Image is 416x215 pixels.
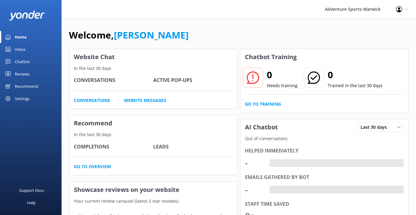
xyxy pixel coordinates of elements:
a: Website Messages [124,97,166,104]
h4: Leads [153,143,233,151]
div: Support Docs [19,184,44,197]
a: Go to overview [74,163,111,170]
div: Chatbot [15,55,30,68]
div: Home [15,31,27,43]
div: Settings [15,92,30,105]
div: Help [27,197,36,209]
h4: Active Pop-ups [153,76,233,84]
span: Last 30 days [361,124,390,131]
a: Conversations [74,97,110,104]
div: - [270,159,274,167]
h3: Showcase reviews on your website [69,182,237,198]
div: - [245,156,263,170]
div: Inbox [15,43,26,55]
div: - [270,186,274,194]
h2: 0 [328,67,382,82]
div: - [245,182,263,197]
div: Recommend [15,80,38,92]
div: Staff time saved [245,200,404,208]
div: Helped immediately [245,147,404,155]
h3: Chatbot Training [240,49,301,65]
p: In the last 30 days [69,65,237,72]
p: In the last 30 days [69,131,237,138]
h3: Website Chat [69,49,237,65]
div: Emails gathered by bot [245,173,404,181]
h3: AI Chatbot [240,119,282,135]
h2: 0 [267,67,298,82]
img: yonder-white-logo.png [9,10,45,21]
a: [PERSON_NAME] [114,29,189,41]
h4: Completions [74,143,153,151]
h4: Conversations [74,76,153,84]
p: Trained in the last 30 days [328,82,382,89]
h1: Welcome, [69,28,189,43]
p: Your current review carousel (latest 5 star reviews) [69,198,237,205]
div: Reviews [15,68,30,80]
p: Needs training [267,82,298,89]
h3: Recommend [69,115,237,131]
p: Out of conversations [240,135,408,142]
a: Go to Training [245,101,281,107]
